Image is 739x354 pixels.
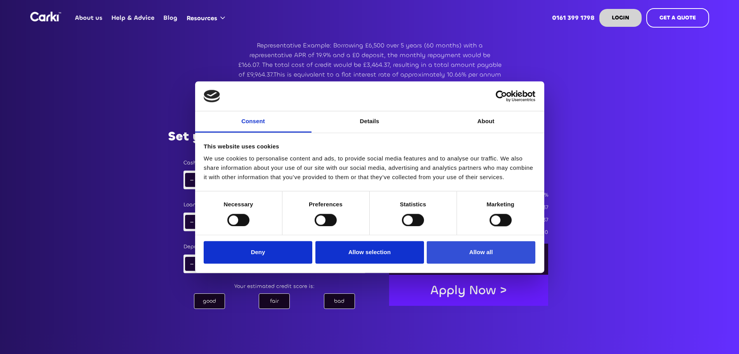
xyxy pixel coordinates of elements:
strong: Necessary [224,201,253,208]
div: Your estimated credit score is: [176,281,374,292]
a: Apply Now > [422,278,515,302]
div: Loan Length: [183,201,366,209]
a: home [30,12,61,21]
a: Blog [159,3,182,33]
a: About us [71,3,107,33]
a: Help & Advice [107,3,159,33]
div: We use cookies to personalise content and ads, to provide social media features and to analyse ou... [204,154,535,182]
button: Allow all [427,241,535,264]
img: logo [204,90,220,102]
a: 0161 399 1798 [547,3,599,33]
div: 9.9% [537,191,548,199]
div: - [185,215,199,229]
a: About [428,112,544,133]
strong: Marketing [486,201,514,208]
p: Representative Example: Borrowing £6,500 over 5 years (60 months) with a representative APR of 19... [238,40,502,89]
a: Details [312,112,428,133]
div: This website uses cookies [204,142,535,151]
div: - [185,257,199,271]
strong: Statistics [400,201,426,208]
div: Resources [182,3,233,33]
div: Deposit: [183,243,366,251]
strong: GET A QUOTE [659,14,696,21]
h2: Set your budget [168,129,268,143]
a: GET A QUOTE [646,8,709,28]
a: Consent [195,112,312,133]
button: Allow selection [315,241,424,264]
strong: LOGIN [612,14,629,21]
a: LOGIN [599,9,642,27]
img: Logo [30,12,61,21]
strong: 0161 399 1798 [552,14,595,22]
div: Cash Price: [183,159,366,167]
strong: Preferences [309,201,343,208]
a: Usercentrics Cookiebot - opens in a new window [467,90,535,102]
button: Deny [204,241,312,264]
div: Resources [187,14,217,23]
div: - [185,173,199,187]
